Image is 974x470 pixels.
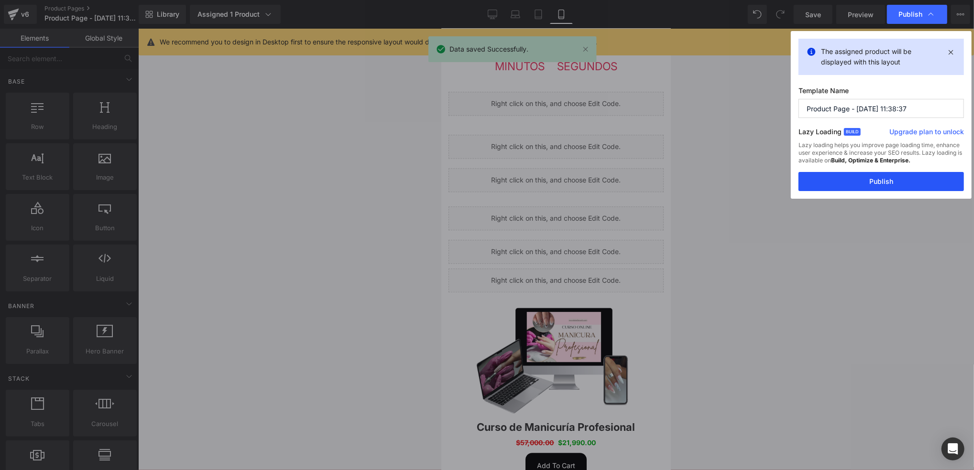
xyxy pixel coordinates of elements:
span: Minutos [54,32,103,43]
div: Open Intercom Messenger [941,438,964,460]
span: $21,990.00 [117,409,155,419]
span: 47 [116,8,176,32]
a: Upgrade plan to unlock [889,127,964,140]
span: Publish [898,10,922,19]
p: The assigned product will be displayed with this layout [821,46,941,67]
button: Publish [799,172,964,191]
span: 04 [54,8,103,32]
span: Build [844,128,861,136]
strong: Build, Optimize & Enterprise. [831,157,910,164]
span: Segundos [116,32,176,43]
span: $57,000.00 [75,410,113,418]
span: Add To Cart [96,433,134,441]
div: Lazy loading helps you improve page loading time, enhance user experience & increase your SEO res... [799,141,964,172]
button: Add To Cart [84,424,145,450]
label: Template Name [799,86,964,99]
label: Lazy Loading [799,126,842,141]
a: Curso de Manicuría Profesional [36,392,194,405]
